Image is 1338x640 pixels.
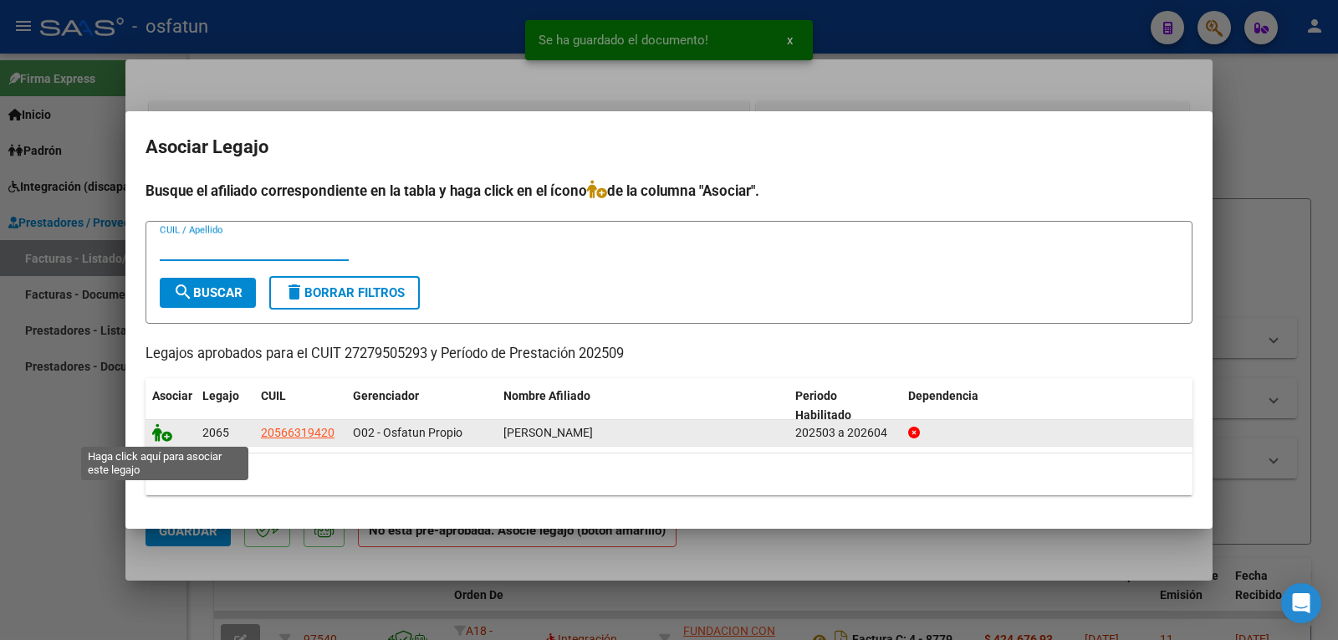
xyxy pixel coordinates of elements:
[146,344,1192,365] p: Legajos aprobados para el CUIT 27279505293 y Período de Prestación 202509
[160,278,256,308] button: Buscar
[173,285,243,300] span: Buscar
[901,378,1193,433] datatable-header-cell: Dependencia
[497,378,789,433] datatable-header-cell: Nombre Afiliado
[146,131,1192,163] h2: Asociar Legajo
[202,426,229,439] span: 2065
[1281,583,1321,623] div: Open Intercom Messenger
[795,423,895,443] div: 202503 a 202604
[503,426,593,439] span: DIAZ LIAM EMANUEL
[146,378,196,433] datatable-header-cell: Asociar
[173,282,193,302] mat-icon: search
[353,389,419,402] span: Gerenciador
[261,426,334,439] span: 20566319420
[254,378,346,433] datatable-header-cell: CUIL
[152,389,192,402] span: Asociar
[196,378,254,433] datatable-header-cell: Legajo
[269,276,420,310] button: Borrar Filtros
[284,282,304,302] mat-icon: delete
[503,389,590,402] span: Nombre Afiliado
[789,378,901,433] datatable-header-cell: Periodo Habilitado
[346,378,497,433] datatable-header-cell: Gerenciador
[795,389,851,422] span: Periodo Habilitado
[261,389,286,402] span: CUIL
[353,426,462,439] span: O02 - Osfatun Propio
[908,389,978,402] span: Dependencia
[146,453,1192,495] div: 1 registros
[202,389,239,402] span: Legajo
[146,180,1192,202] h4: Busque el afiliado correspondiente en la tabla y haga click en el ícono de la columna "Asociar".
[284,285,405,300] span: Borrar Filtros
